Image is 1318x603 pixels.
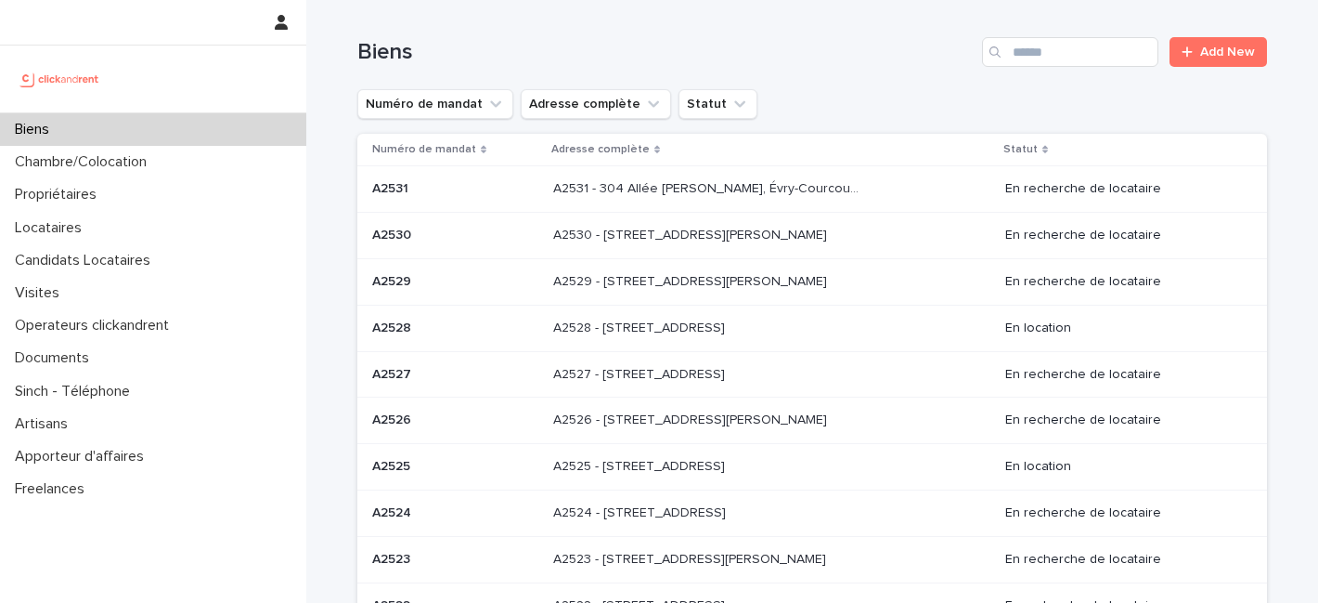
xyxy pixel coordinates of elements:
[372,317,415,336] p: A2528
[357,166,1267,213] tr: A2531A2531 A2531 - 304 Allée [PERSON_NAME], Évry-Courcouronnes 91000A2531 - 304 Allée [PERSON_NAM...
[1200,46,1255,59] span: Add New
[7,480,99,498] p: Freelances
[1005,228,1237,243] p: En recherche de locataire
[7,219,97,237] p: Locataires
[372,224,415,243] p: A2530
[372,139,476,160] p: Numéro de mandat
[15,60,105,98] img: UCB0brd3T0yccxBKYDjQ
[357,213,1267,259] tr: A2530A2530 A2530 - [STREET_ADDRESS][PERSON_NAME]A2530 - [STREET_ADDRESS][PERSON_NAME] En recherch...
[7,448,159,465] p: Apporteur d'affaires
[357,305,1267,351] tr: A2528A2528 A2528 - [STREET_ADDRESS]A2528 - [STREET_ADDRESS] En location
[553,270,831,290] p: A2529 - 14 rue Honoré de Balzac, Garges-lès-Gonesse 95140
[1169,37,1267,67] a: Add New
[1005,274,1237,290] p: En recherche de locataire
[521,89,671,119] button: Adresse complète
[553,363,729,383] p: A2527 - [STREET_ADDRESS]
[7,252,165,269] p: Candidats Locataires
[678,89,757,119] button: Statut
[7,186,111,203] p: Propriétaires
[7,284,74,302] p: Visites
[357,398,1267,444] tr: A2526A2526 A2526 - [STREET_ADDRESS][PERSON_NAME]A2526 - [STREET_ADDRESS][PERSON_NAME] En recherch...
[1003,139,1038,160] p: Statut
[7,383,145,400] p: Sinch - Téléphone
[357,258,1267,305] tr: A2529A2529 A2529 - [STREET_ADDRESS][PERSON_NAME]A2529 - [STREET_ADDRESS][PERSON_NAME] En recherch...
[553,502,730,521] p: A2524 - [STREET_ADDRESS]
[551,139,650,160] p: Adresse complète
[553,317,729,336] p: A2528 - [STREET_ADDRESS]
[1005,552,1237,568] p: En recherche de locataire
[553,548,830,568] p: A2523 - 18 quai Alphonse Le Gallo, Boulogne-Billancourt 92100
[7,349,104,367] p: Documents
[372,363,415,383] p: A2527
[553,409,831,428] p: A2526 - [STREET_ADDRESS][PERSON_NAME]
[1005,367,1237,383] p: En recherche de locataire
[1005,505,1237,521] p: En recherche de locataire
[357,536,1267,583] tr: A2523A2523 A2523 - [STREET_ADDRESS][PERSON_NAME]A2523 - [STREET_ADDRESS][PERSON_NAME] En recherch...
[1005,413,1237,428] p: En recherche de locataire
[372,409,415,428] p: A2526
[1005,181,1237,197] p: En recherche de locataire
[7,317,184,334] p: Operateurs clickandrent
[7,121,64,138] p: Biens
[553,177,866,197] p: A2531 - 304 Allée Pablo Neruda, Évry-Courcouronnes 91000
[357,89,513,119] button: Numéro de mandat
[372,177,412,197] p: A2531
[7,153,162,171] p: Chambre/Colocation
[372,455,414,475] p: A2525
[372,502,415,521] p: A2524
[357,39,975,66] h1: Biens
[982,37,1158,67] input: Search
[553,224,831,243] p: A2530 - [STREET_ADDRESS][PERSON_NAME]
[372,548,414,568] p: A2523
[357,351,1267,398] tr: A2527A2527 A2527 - [STREET_ADDRESS]A2527 - [STREET_ADDRESS] En recherche de locataire
[357,490,1267,536] tr: A2524A2524 A2524 - [STREET_ADDRESS]A2524 - [STREET_ADDRESS] En recherche de locataire
[553,455,729,475] p: A2525 - [STREET_ADDRESS]
[7,415,83,433] p: Artisans
[372,270,415,290] p: A2529
[1005,321,1237,336] p: En location
[1005,459,1237,475] p: En location
[357,444,1267,491] tr: A2525A2525 A2525 - [STREET_ADDRESS]A2525 - [STREET_ADDRESS] En location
